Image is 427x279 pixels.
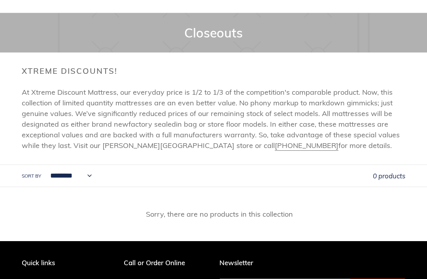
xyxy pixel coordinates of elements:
p: At Xtreme Discount Mattress, our everyday price is 1/2 to 1/3 of the competition's comparable pro... [22,87,405,151]
p: Newsletter [219,259,405,267]
p: Quick links [22,259,103,267]
span: factory sealed [128,120,176,129]
span: Closeouts [184,25,243,41]
span: 0 products [373,172,405,180]
label: Sort by [22,173,41,180]
p: Call or Order Online [124,259,208,267]
h2: Xtreme Discounts! [22,67,405,76]
a: [PHONE_NUMBER] [275,141,338,151]
p: Sorry, there are no products in this collection [34,209,405,220]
